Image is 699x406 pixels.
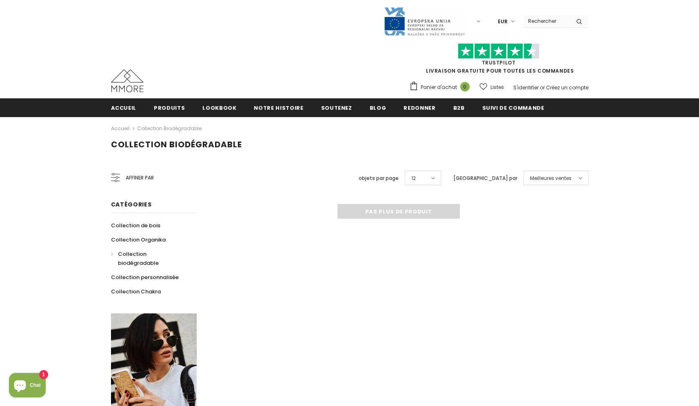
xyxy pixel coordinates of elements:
span: Panier d'achat [421,83,457,91]
span: Blog [370,104,386,112]
a: Notre histoire [254,98,303,117]
span: LIVRAISON GRATUITE POUR TOUTES LES COMMANDES [409,47,588,74]
span: 0 [460,82,470,91]
label: objets par page [359,174,399,182]
a: Collection Organika [111,233,166,247]
span: Collection biodégradable [111,139,242,150]
span: Collection biodégradable [118,250,159,267]
a: Accueil [111,124,129,133]
a: Collection biodégradable [111,247,188,270]
a: Créez un compte [546,84,588,91]
span: Notre histoire [254,104,303,112]
a: Redonner [404,98,435,117]
a: Produits [154,98,185,117]
span: Collection de bois [111,222,160,229]
span: Accueil [111,104,137,112]
a: Listes [479,80,504,94]
span: Listes [490,83,504,91]
a: Javni Razpis [384,18,465,24]
span: Collection Organika [111,236,166,244]
span: Catégories [111,200,152,209]
span: or [540,84,545,91]
img: Javni Razpis [384,7,465,36]
a: TrustPilot [482,59,516,66]
a: Collection Chakra [111,284,161,299]
label: [GEOGRAPHIC_DATA] par [453,174,517,182]
span: Collection Chakra [111,288,161,295]
a: Collection personnalisée [111,270,179,284]
a: Collection biodégradable [137,125,202,132]
span: EUR [498,18,508,26]
inbox-online-store-chat: Shopify online store chat [7,373,48,399]
img: Cas MMORE [111,69,144,92]
span: Lookbook [202,104,236,112]
span: Produits [154,104,185,112]
span: 12 [411,174,416,182]
a: soutenez [321,98,352,117]
a: Blog [370,98,386,117]
a: S'identifier [513,84,539,91]
a: Collection de bois [111,218,160,233]
span: Suivi de commande [482,104,544,112]
span: Affiner par [126,173,154,182]
span: Meilleures ventes [530,174,572,182]
a: Lookbook [202,98,236,117]
a: Accueil [111,98,137,117]
span: soutenez [321,104,352,112]
input: Search Site [523,15,570,27]
a: B2B [453,98,465,117]
a: Panier d'achat 0 [409,81,474,93]
a: Suivi de commande [482,98,544,117]
span: Redonner [404,104,435,112]
span: Collection personnalisée [111,273,179,281]
span: B2B [453,104,465,112]
img: Faites confiance aux étoiles pilotes [458,43,539,59]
